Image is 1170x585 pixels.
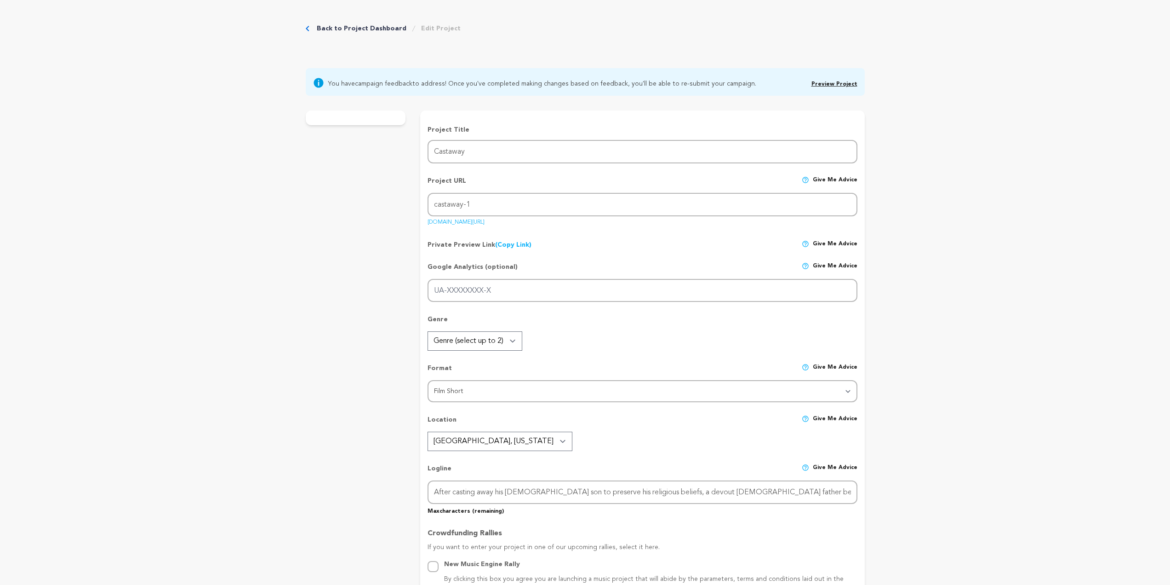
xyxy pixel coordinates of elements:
p: Genre [428,315,857,331]
div: New Music Engine Rally [444,559,857,570]
p: Project URL [428,176,466,193]
div: Breadcrumb [306,24,461,33]
p: If you want to enter your project in one of our upcoming rallies, select it here. [428,543,857,559]
a: (Copy Link) [495,242,531,248]
p: Google Analytics (optional) [428,262,518,279]
p: Private Preview Link [428,240,531,249]
p: Logline [428,464,451,481]
input: Project URL [428,193,857,216]
a: Preview Project [811,81,857,87]
a: Back to Project Dashboard [317,24,406,33]
input: Project Name [428,140,857,163]
span: You have to address! Once you've completed making changes based on feedback, you'll be able to re... [328,77,756,88]
img: help-circle.svg [802,464,809,471]
a: Edit Project [421,24,461,33]
span: Give me advice [813,262,857,279]
img: help-circle.svg [802,262,809,270]
p: Location [428,415,457,432]
input: UA-XXXXXXXX-X [428,279,857,302]
p: Project Title [428,125,857,134]
span: Give me advice [813,415,857,432]
img: help-circle.svg [802,364,809,371]
p: Crowdfunding Rallies [428,528,857,543]
p: Max characters ( remaining) [428,504,857,515]
a: campaign feedback [355,81,412,87]
img: help-circle.svg [802,176,809,184]
span: Give me advice [813,464,857,481]
span: Give me advice [813,364,857,380]
img: help-circle.svg [802,240,809,248]
img: help-circle.svg [802,415,809,423]
span: Give me advice [813,240,857,249]
span: Give me advice [813,176,857,193]
p: Format [428,364,452,380]
a: [DOMAIN_NAME][URL] [428,216,485,225]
